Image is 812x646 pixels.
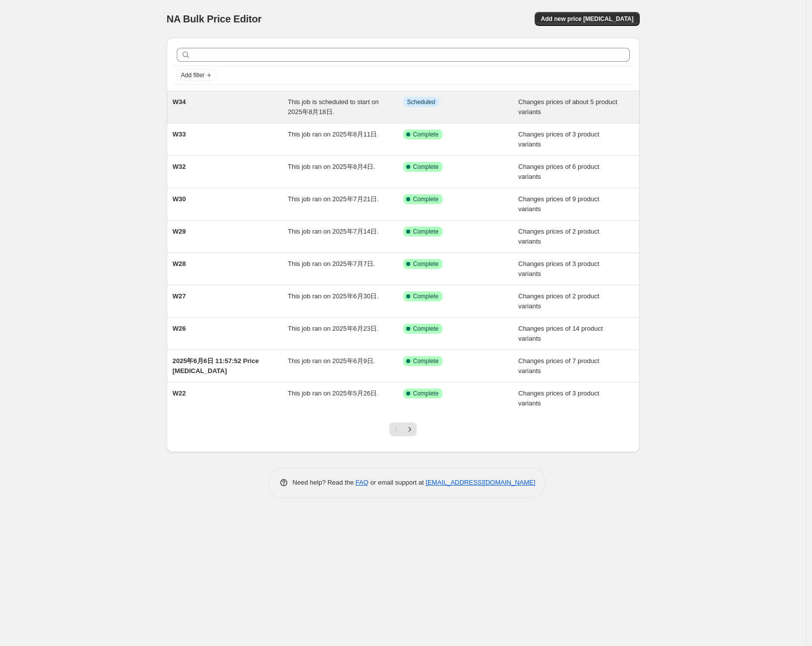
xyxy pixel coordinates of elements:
[173,130,186,138] span: W33
[518,228,599,245] span: Changes prices of 2 product variants
[518,195,599,213] span: Changes prices of 9 product variants
[413,195,439,203] span: Complete
[173,98,186,106] span: W34
[181,71,205,79] span: Add filter
[403,422,417,436] button: Next
[413,389,439,397] span: Complete
[288,98,379,116] span: This job is scheduled to start on 2025年8月18日.
[173,163,186,170] span: W32
[413,130,439,138] span: Complete
[288,325,379,332] span: This job ran on 2025年6月23日.
[413,163,439,171] span: Complete
[177,69,217,81] button: Add filter
[288,163,375,170] span: This job ran on 2025年8月4日.
[173,260,186,267] span: W28
[518,292,599,310] span: Changes prices of 2 product variants
[368,479,426,486] span: or email support at
[413,325,439,333] span: Complete
[355,479,368,486] a: FAQ
[518,130,599,148] span: Changes prices of 3 product variants
[167,13,262,24] span: NA Bulk Price Editor
[288,357,375,365] span: This job ran on 2025年6月9日.
[518,98,617,116] span: Changes prices of about 5 product variants
[288,130,379,138] span: This job ran on 2025年8月11日.
[288,195,379,203] span: This job ran on 2025年7月21日.
[518,389,599,407] span: Changes prices of 3 product variants
[413,228,439,236] span: Complete
[413,260,439,268] span: Complete
[535,12,639,26] button: Add new price [MEDICAL_DATA]
[407,98,436,106] span: Scheduled
[518,163,599,180] span: Changes prices of 6 product variants
[293,479,356,486] span: Need help? Read the
[173,357,259,375] span: 2025年6月6日 11:57:52 Price [MEDICAL_DATA]
[173,228,186,235] span: W29
[288,292,379,300] span: This job ran on 2025年6月30日.
[173,195,186,203] span: W30
[173,389,186,397] span: W22
[426,479,535,486] a: [EMAIL_ADDRESS][DOMAIN_NAME]
[518,357,599,375] span: Changes prices of 7 product variants
[288,260,375,267] span: This job ran on 2025年7月7日.
[288,389,379,397] span: This job ran on 2025年5月26日.
[518,260,599,277] span: Changes prices of 3 product variants
[288,228,379,235] span: This job ran on 2025年7月14日.
[518,325,603,342] span: Changes prices of 14 product variants
[173,325,186,332] span: W26
[413,292,439,300] span: Complete
[541,15,633,23] span: Add new price [MEDICAL_DATA]
[173,292,186,300] span: W27
[389,422,417,436] nav: Pagination
[413,357,439,365] span: Complete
